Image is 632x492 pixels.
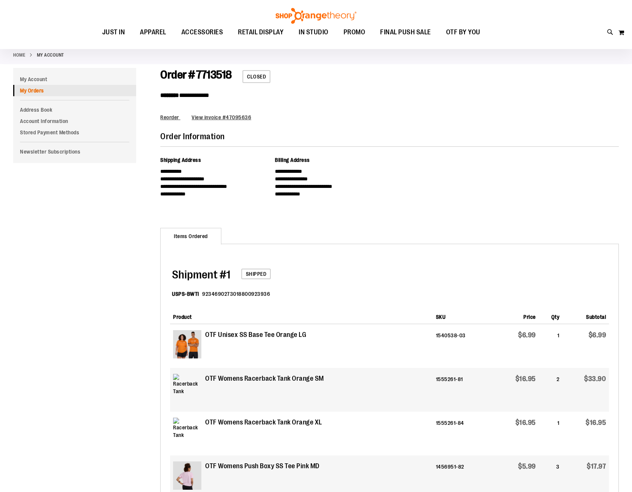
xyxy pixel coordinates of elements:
dt: USPS-BWTI [172,290,199,298]
span: $33.90 [584,375,606,383]
a: APPAREL [132,24,174,41]
td: 1555261-81 [433,368,493,412]
th: Subtotal [562,307,609,324]
strong: My Account [37,52,64,58]
a: FINAL PUSH SALE [373,24,439,41]
span: ACCESSORIES [181,24,223,41]
a: Address Book [13,104,136,115]
a: Reorder [160,114,180,120]
strong: Items Ordered [160,228,221,244]
span: 1 [172,268,230,281]
th: Qty [539,307,563,324]
strong: OTF Womens Racerback Tank Orange SM [205,374,324,384]
strong: OTF Womens Racerback Tank Orange XL [205,418,322,427]
td: 1 [539,412,563,455]
a: PROMO [336,24,373,41]
strong: OTF Womens Push Boxy SS Tee Pink MD [205,461,320,471]
img: Racerback Tank [173,418,201,446]
span: $6.99 [589,331,606,339]
a: RETAIL DISPLAY [230,24,291,41]
span: Closed [242,70,270,83]
span: $16.95 [586,419,606,426]
span: JUST IN [102,24,125,41]
td: 1555261-84 [433,412,493,455]
a: OTF BY YOU [439,24,488,41]
td: 1 [539,324,563,368]
th: Price [493,307,539,324]
span: $17.97 [587,463,606,470]
span: PROMO [344,24,365,41]
span: Shipped [241,269,271,279]
a: View invoice #47095636 [192,114,251,120]
span: RETAIL DISPLAY [238,24,284,41]
a: Home [13,52,25,58]
dd: 9234690273018800923936 [202,290,270,298]
a: JUST IN [95,24,133,41]
th: SKU [433,307,493,324]
a: Account Information [13,115,136,127]
span: Billing Address [275,157,310,163]
td: 2 [539,368,563,412]
span: FINAL PUSH SALE [380,24,431,41]
span: APPAREL [140,24,166,41]
span: Order Information [160,132,225,141]
a: ACCESSORIES [174,24,231,41]
span: Order # 7713518 [160,68,232,81]
img: Push Boxy Short Sleeve Tee primary image [173,461,201,490]
a: My Account [13,74,136,85]
span: IN STUDIO [299,24,328,41]
span: $16.95 [515,419,536,426]
img: Product image for Unisex Short Sleeve Base Tee [173,330,201,358]
span: Shipping Address [160,157,201,163]
img: Shop Orangetheory [275,8,357,24]
td: 1540538-03 [433,324,493,368]
a: Stored Payment Methods [13,127,136,138]
a: My Orders [13,85,136,96]
span: $6.99 [518,331,536,339]
span: View invoice # [192,114,226,120]
span: Shipment # [172,268,226,281]
span: $16.95 [515,375,536,383]
span: $5.99 [518,463,536,470]
span: Reorder [160,114,179,120]
th: Product [170,307,433,324]
a: IN STUDIO [291,24,336,41]
a: Newsletter Subscriptions [13,146,136,157]
strong: OTF Unisex SS Base Tee Orange LG [205,330,306,340]
span: OTF BY YOU [446,24,480,41]
img: Racerback Tank [173,374,201,402]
